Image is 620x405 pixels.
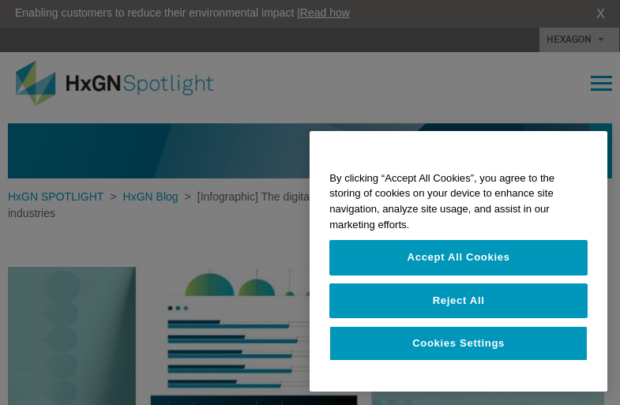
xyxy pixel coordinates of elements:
div: Privacy [310,131,607,392]
button: Accept All Cookies [329,241,588,276]
div: By clicking “Accept All Cookies”, you agree to the storing of cookies on your device to enhance s... [310,163,607,241]
div: Cookie banner [310,131,607,392]
button: Cookies Settings [329,326,588,361]
button: Reject All [329,283,588,318]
